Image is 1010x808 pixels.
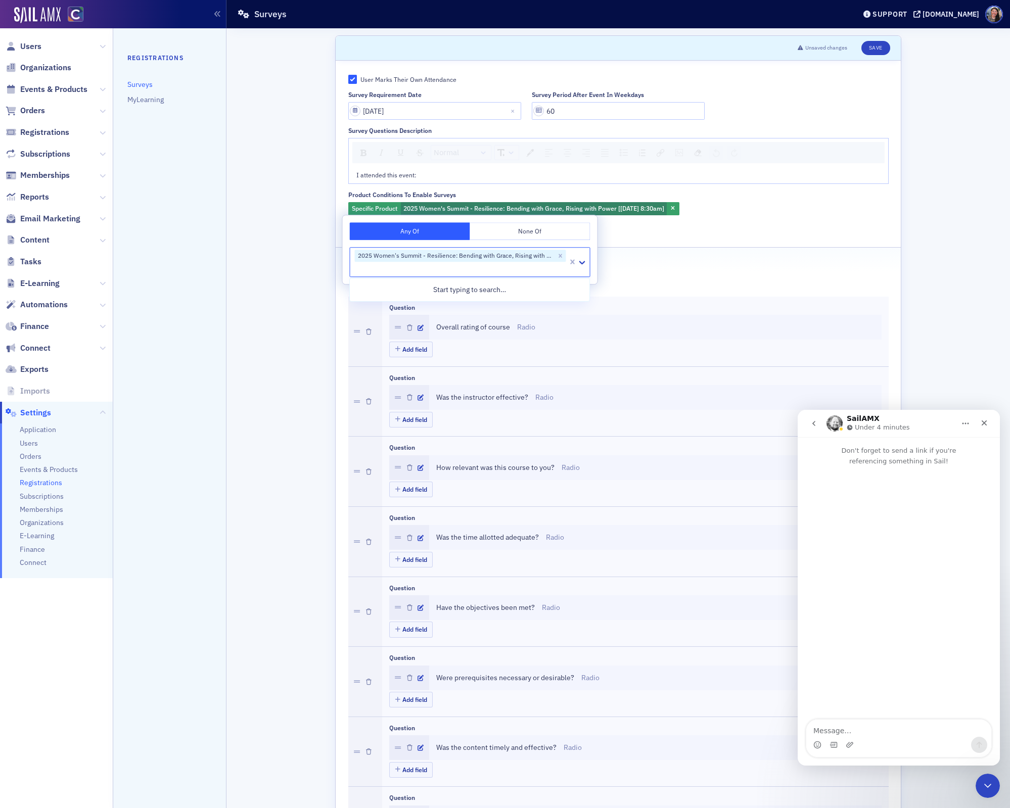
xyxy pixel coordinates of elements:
[389,654,415,661] div: Question
[20,62,71,73] span: Organizations
[20,407,51,418] span: Settings
[356,170,881,179] div: rdw-editor
[352,142,885,163] div: rdw-toolbar
[562,462,580,473] p: Radio
[348,102,521,120] input: MM/DD/YYYY
[20,234,50,246] span: Content
[20,505,63,514] a: Memberships
[68,7,83,22] img: SailAMX
[555,250,566,262] div: Remove 2025 Women's Summit - Resilience: Bending with Grace, Rising with Power [8/22/2025 8:30am]
[670,145,688,160] div: rdw-image-control
[517,322,535,332] p: Radio
[6,386,50,397] a: Imports
[20,452,41,461] a: Orders
[348,138,889,183] div: rdw-wrapper
[20,192,49,203] span: Reports
[6,213,80,224] a: Email Marketing
[350,280,589,299] div: Start typing to search…
[348,202,679,215] div: 2025 Women's Summit - Resilience: Bending with Grace, Rising with Power [8/22/2025 8:30am]
[436,462,555,473] span: How relevant was this course to you?
[20,299,68,310] span: Automations
[20,213,80,224] span: Email Marketing
[20,492,64,501] a: Subscriptions
[542,602,560,613] p: Radio
[20,439,38,448] a: Users
[6,127,69,138] a: Registrations
[348,91,422,99] div: Survey Requirement Date
[6,256,41,267] a: Tasks
[495,146,519,160] a: Font Size
[389,552,433,567] button: Add field
[20,531,54,541] span: E-Learning
[727,146,741,160] div: Redo
[6,364,49,375] a: Exports
[436,742,557,753] span: Was the content timely and effective?
[127,53,212,62] h4: Registrations
[653,146,668,160] div: Link
[985,6,1003,23] span: Profile
[6,407,51,418] a: Settings
[429,145,493,160] div: rdw-block-control
[61,7,83,24] a: View Homepage
[436,532,539,543] span: Was the time allotted adequate?
[20,518,64,528] span: Organizations
[493,145,521,160] div: rdw-font-size-control
[20,478,62,488] a: Registrations
[614,145,651,160] div: rdw-list-control
[532,91,644,99] div: Survey Period After Event in Weekdays
[431,145,491,160] div: rdw-dropdown
[6,278,60,289] a: E-Learning
[20,425,56,435] a: Application
[348,191,456,199] div: Product Conditions to Enable Surveys
[6,234,50,246] a: Content
[355,145,429,160] div: rdw-inline-control
[127,95,164,104] a: MyLearning
[6,149,70,160] a: Subscriptions
[20,545,45,554] a: Finance
[389,514,415,521] div: Question
[20,343,51,354] span: Connect
[564,742,582,753] p: Radio
[20,465,78,474] span: Events & Products
[691,146,705,160] div: Remove
[389,794,415,801] div: Question
[494,145,519,160] div: rdw-dropdown
[20,41,41,52] span: Users
[20,558,47,567] a: Connect
[389,622,433,637] button: Add field
[350,222,470,240] button: Any Of
[389,762,433,778] button: Add field
[470,222,590,240] button: None Of
[436,392,528,403] span: Was the instructor effective?
[521,145,539,160] div: rdw-color-picker
[805,44,847,52] span: Unsaved changes
[436,322,510,332] span: Overall rating of course
[389,692,433,707] button: Add field
[651,145,670,160] div: rdw-link-control
[389,584,415,592] div: Question
[546,532,564,543] p: Radio
[976,774,1000,798] iframe: Intercom live chat
[356,171,417,179] span: I attended this event:
[861,41,890,55] button: Save
[14,7,61,23] a: SailAMX
[688,145,707,160] div: rdw-remove-control
[873,10,907,19] div: Support
[412,146,427,160] div: Strikethrough
[672,146,686,160] div: Image
[431,146,491,160] a: Block Type
[541,146,556,160] div: Left
[436,602,535,613] span: Have the objectives been met?
[357,146,370,160] div: Bold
